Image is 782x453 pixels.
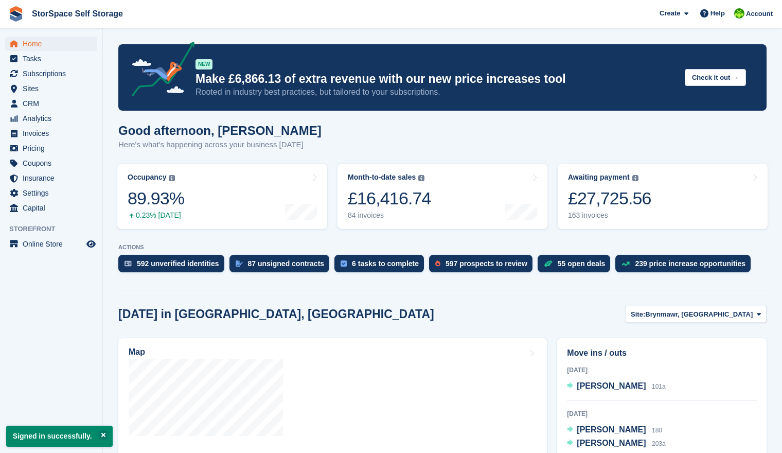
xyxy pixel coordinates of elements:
a: 87 unsigned contracts [229,255,335,277]
img: icon-info-grey-7440780725fd019a000dd9b08b2336e03edf1995a4989e88bcd33f0948082b44.svg [632,175,638,181]
a: menu [5,66,97,81]
a: [PERSON_NAME] 180 [567,424,662,437]
img: prospect-51fa495bee0391a8d652442698ab0144808aea92771e9ea1ae160a38d050c398.svg [435,260,440,267]
span: Site: [631,309,645,320]
a: 55 open deals [538,255,616,277]
a: 239 price increase opportunities [615,255,756,277]
div: 87 unsigned contracts [248,259,325,268]
span: Tasks [23,51,84,66]
h2: Map [129,347,145,357]
span: Insurance [23,171,84,185]
span: [PERSON_NAME] [577,425,646,434]
span: Home [23,37,84,51]
a: menu [5,126,97,141]
span: Account [746,9,773,19]
p: ACTIONS [118,244,767,251]
h2: Move ins / outs [567,347,757,359]
a: menu [5,111,97,126]
span: Brynmawr, [GEOGRAPHIC_DATA] [645,309,753,320]
div: Month-to-date sales [348,173,416,182]
span: Settings [23,186,84,200]
div: 0.23% [DATE] [128,211,184,220]
div: 89.93% [128,188,184,209]
span: CRM [23,96,84,111]
a: 6 tasks to complete [334,255,429,277]
a: menu [5,186,97,200]
a: Awaiting payment £27,725.56 163 invoices [558,164,768,229]
div: 6 tasks to complete [352,259,419,268]
span: Sites [23,81,84,96]
img: paul catt [734,8,744,19]
span: [PERSON_NAME] [577,439,646,447]
span: Pricing [23,141,84,155]
a: menu [5,37,97,51]
a: [PERSON_NAME] 203a [567,437,665,450]
h2: [DATE] in [GEOGRAPHIC_DATA], [GEOGRAPHIC_DATA] [118,307,434,321]
img: verify_identity-adf6edd0f0f0b5bbfe63781bf79b02c33cf7c696d77639b501bdc392416b5a36.svg [125,260,132,267]
div: Awaiting payment [568,173,630,182]
img: icon-info-grey-7440780725fd019a000dd9b08b2336e03edf1995a4989e88bcd33f0948082b44.svg [418,175,424,181]
span: Online Store [23,237,84,251]
img: price-adjustments-announcement-icon-8257ccfd72463d97f412b2fc003d46551f7dbcb40ab6d574587a9cd5c0d94... [123,42,195,100]
a: menu [5,81,97,96]
div: 84 invoices [348,211,431,220]
a: StorSpace Self Storage [28,5,127,22]
div: 592 unverified identities [137,259,219,268]
h1: Good afternoon, [PERSON_NAME] [118,124,322,137]
p: Make £6,866.13 of extra revenue with our new price increases tool [195,72,677,86]
span: Capital [23,201,84,215]
a: menu [5,156,97,170]
a: Month-to-date sales £16,416.74 84 invoices [337,164,547,229]
p: Signed in successfully. [6,426,113,447]
img: price_increase_opportunities-93ffe204e8149a01c8c9dc8f82e8f89637d9d84a8eef4429ea346261dce0b2c0.svg [621,262,630,266]
button: Site: Brynmawr, [GEOGRAPHIC_DATA] [625,306,767,323]
img: contract_signature_icon-13c848040528278c33f63329250d36e43548de30e8caae1d1a13099fd9432cc5.svg [236,260,243,267]
a: menu [5,51,97,66]
div: [DATE] [567,409,757,419]
span: [PERSON_NAME] [577,381,646,390]
span: 180 [652,427,662,434]
a: menu [5,141,97,155]
img: icon-info-grey-7440780725fd019a000dd9b08b2336e03edf1995a4989e88bcd33f0948082b44.svg [169,175,175,181]
div: NEW [195,59,212,69]
a: 592 unverified identities [118,255,229,277]
div: [DATE] [567,365,757,375]
span: 101a [652,383,666,390]
button: Check it out → [685,69,746,86]
a: menu [5,171,97,185]
div: £27,725.56 [568,188,651,209]
span: 203a [652,440,666,447]
span: Coupons [23,156,84,170]
div: 597 prospects to review [446,259,527,268]
div: 55 open deals [558,259,606,268]
a: Occupancy 89.93% 0.23% [DATE] [117,164,327,229]
span: Analytics [23,111,84,126]
span: Storefront [9,224,102,234]
a: [PERSON_NAME] 101a [567,380,665,393]
div: 239 price increase opportunities [635,259,745,268]
div: 163 invoices [568,211,651,220]
a: menu [5,201,97,215]
img: stora-icon-8386f47178a22dfd0bd8f6a31ec36ba5ce8667c1dd55bd0f319d3a0aa187defe.svg [8,6,24,22]
p: Here's what's happening across your business [DATE] [118,139,322,151]
a: menu [5,237,97,251]
div: £16,416.74 [348,188,431,209]
a: 597 prospects to review [429,255,538,277]
img: deal-1b604bf984904fb50ccaf53a9ad4b4a5d6e5aea283cecdc64d6e3604feb123c2.svg [544,260,553,267]
a: menu [5,96,97,111]
span: Create [660,8,680,19]
span: Invoices [23,126,84,141]
span: Help [710,8,725,19]
div: Occupancy [128,173,166,182]
img: task-75834270c22a3079a89374b754ae025e5fb1db73e45f91037f5363f120a921f8.svg [341,260,347,267]
span: Subscriptions [23,66,84,81]
a: Preview store [85,238,97,250]
p: Rooted in industry best practices, but tailored to your subscriptions. [195,86,677,98]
